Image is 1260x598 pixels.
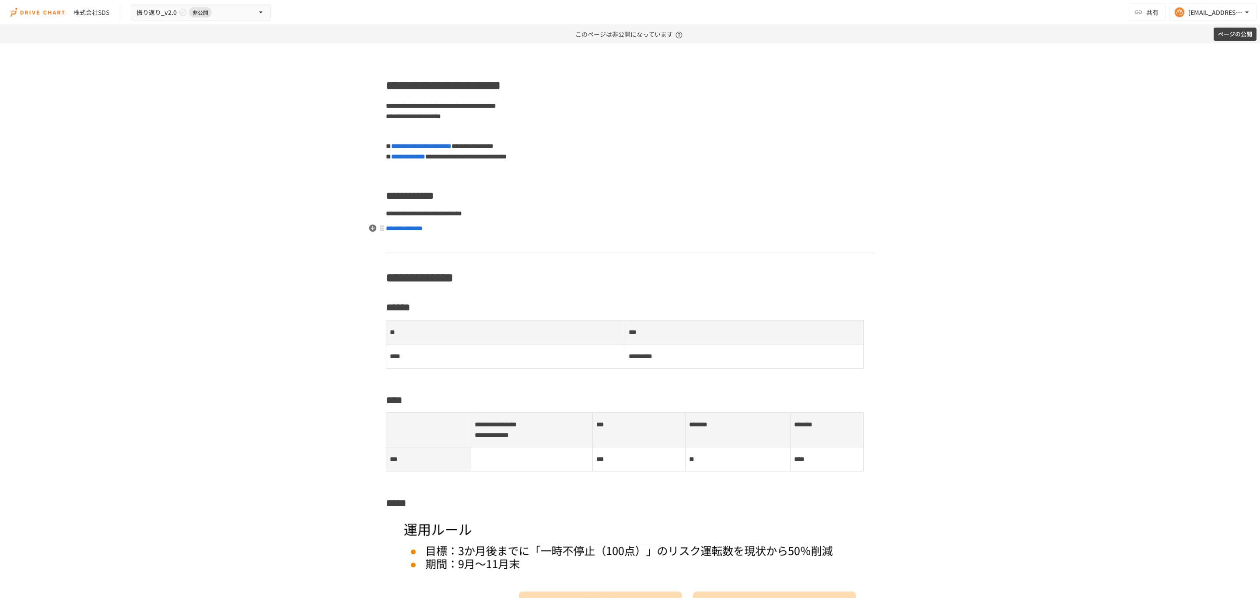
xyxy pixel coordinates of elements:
span: 共有 [1146,7,1158,17]
div: 株式会社SDS [73,8,109,17]
span: 非公開 [189,8,212,17]
button: 共有 [1129,4,1165,21]
button: [EMAIL_ADDRESS][DOMAIN_NAME] [1169,4,1256,21]
button: 振り返り_v2.0非公開 [131,4,271,21]
p: このページは非公開になっています [575,25,685,43]
button: ページの公開 [1214,28,1256,41]
img: i9VDDS9JuLRLX3JIUyK59LcYp6Y9cayLPHs4hOxMB9W [10,5,66,19]
div: [EMAIL_ADDRESS][DOMAIN_NAME] [1188,7,1242,18]
span: 振り返り_v2.0 [136,7,177,18]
